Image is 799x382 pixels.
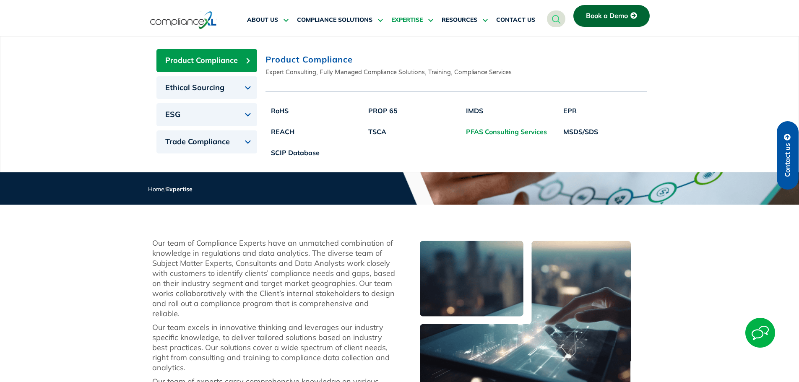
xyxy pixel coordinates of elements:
[166,185,193,193] span: Expertise
[165,83,224,93] span: Ethical Sourcing
[265,142,325,163] a: SCIP Database
[265,121,325,142] a: REACH
[784,143,791,177] span: Contact us
[156,49,651,168] div: Tabs. Open items with Enter or Space, close with Escape and navigate using the Arrow keys.
[247,10,289,30] a: ABOUT US
[547,10,565,27] a: navsearch-button
[152,238,396,319] p: Our team of Compliance Experts have an unmatched combination of knowledge in regulations and data...
[496,10,535,30] a: CONTACT US
[247,16,278,24] span: ABOUT US
[165,110,180,120] span: ESG
[745,318,775,348] img: Start Chat
[265,53,647,66] h2: Product Compliance
[297,10,383,30] a: COMPLIANCE SOLUTIONS
[461,121,552,142] a: PFAS Consulting Services
[442,16,477,24] span: RESOURCES
[442,10,488,30] a: RESOURCES
[297,16,372,24] span: COMPLIANCE SOLUTIONS
[391,16,423,24] span: EXPERTISE
[265,68,647,77] p: Expert Consulting, Fully Managed Compliance Solutions, Training, Compliance Services
[165,137,230,147] span: Trade Compliance
[363,100,403,121] a: PROP 65
[148,185,193,193] span: /
[363,121,403,142] a: TSCA
[573,5,650,27] a: Book a Demo
[165,56,238,65] span: Product Compliance
[265,100,325,121] a: RoHS
[558,100,604,121] a: EPR
[148,185,164,193] a: Home
[496,16,535,24] span: CONTACT US
[461,100,552,121] a: IMDS
[777,121,799,190] a: Contact us
[152,322,396,373] p: Our team excels in innovative thinking and leverages our industry specific knowledge, to deliver ...
[558,121,604,142] a: MSDS/SDS
[150,10,217,30] img: logo-one.svg
[586,12,628,20] span: Book a Demo
[391,10,433,30] a: EXPERTISE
